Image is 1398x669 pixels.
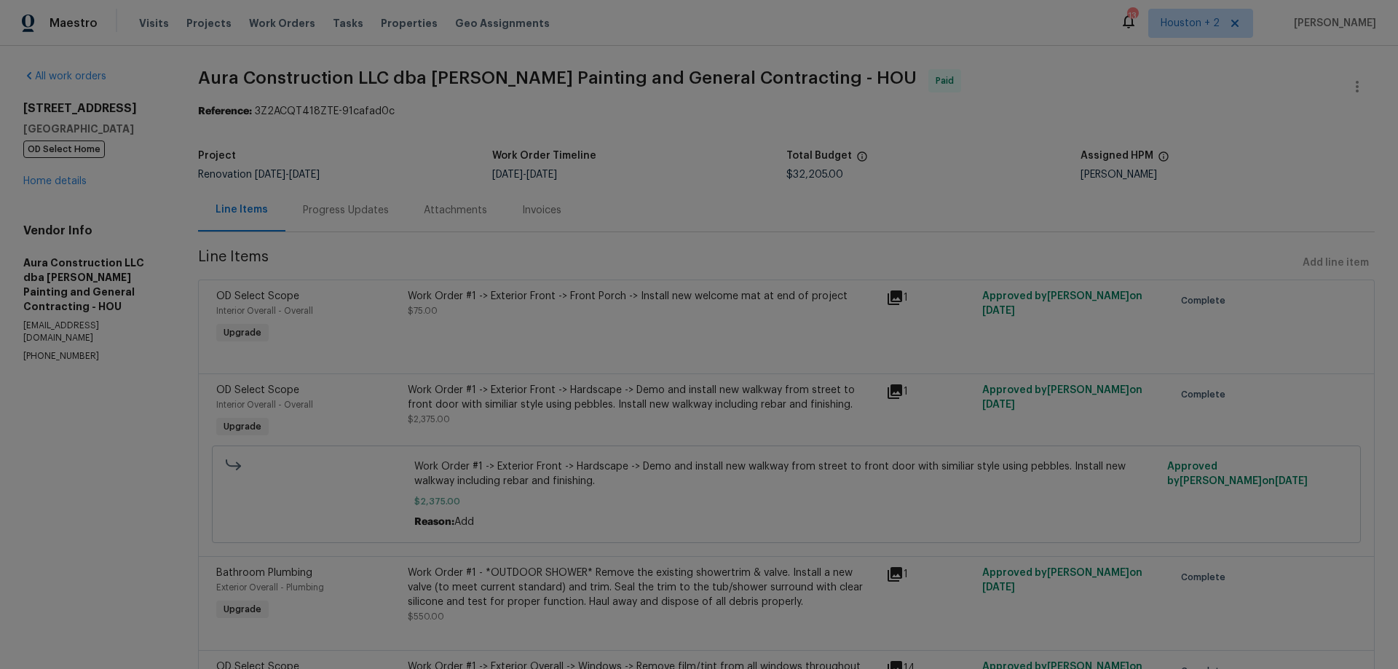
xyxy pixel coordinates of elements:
[936,74,960,88] span: Paid
[982,291,1142,316] span: Approved by [PERSON_NAME] on
[408,612,444,621] span: $550.00
[886,289,974,306] div: 1
[1127,9,1137,23] div: 13
[492,151,596,161] h5: Work Order Timeline
[255,170,320,180] span: -
[198,106,252,116] b: Reference:
[886,566,974,583] div: 1
[50,16,98,31] span: Maestro
[216,306,313,315] span: Interior Overall - Overall
[1158,151,1169,170] span: The hpm assigned to this work order.
[333,18,363,28] span: Tasks
[216,202,268,217] div: Line Items
[381,16,438,31] span: Properties
[186,16,232,31] span: Projects
[1161,16,1220,31] span: Houston + 2
[1081,170,1375,180] div: [PERSON_NAME]
[455,16,550,31] span: Geo Assignments
[408,566,878,609] div: Work Order #1 - *OUTDOOR SHOWER* Remove the existing showertrim & valve. Install a new valve (to ...
[216,291,299,301] span: OD Select Scope
[982,400,1015,410] span: [DATE]
[216,568,312,578] span: Bathroom Plumbing
[786,151,852,161] h5: Total Budget
[23,320,163,344] p: [EMAIL_ADDRESS][DOMAIN_NAME]
[198,250,1297,277] span: Line Items
[856,151,868,170] span: The total cost of line items that have been proposed by Opendoor. This sum includes line items th...
[522,203,561,218] div: Invoices
[198,69,917,87] span: Aura Construction LLC dba [PERSON_NAME] Painting and General Contracting - HOU
[303,203,389,218] div: Progress Updates
[492,170,557,180] span: -
[1181,570,1231,585] span: Complete
[408,383,878,412] div: Work Order #1 -> Exterior Front -> Hardscape -> Demo and install new walkway from street to front...
[408,415,450,424] span: $2,375.00
[414,517,454,527] span: Reason:
[23,101,163,116] h2: [STREET_ADDRESS]
[198,104,1375,119] div: 3Z2ACQT418ZTE-91cafad0c
[23,223,163,238] h4: Vendor Info
[218,325,267,340] span: Upgrade
[414,494,1159,509] span: $2,375.00
[408,289,878,304] div: Work Order #1 -> Exterior Front -> Front Porch -> Install new welcome mat at end of project
[982,306,1015,316] span: [DATE]
[218,602,267,617] span: Upgrade
[23,122,163,136] h5: [GEOGRAPHIC_DATA]
[216,583,324,592] span: Exterior Overall - Plumbing
[218,419,267,434] span: Upgrade
[786,170,843,180] span: $32,205.00
[414,459,1159,488] span: Work Order #1 -> Exterior Front -> Hardscape -> Demo and install new walkway from street to front...
[1288,16,1376,31] span: [PERSON_NAME]
[1081,151,1153,161] h5: Assigned HPM
[982,385,1142,410] span: Approved by [PERSON_NAME] on
[1181,293,1231,308] span: Complete
[1181,387,1231,402] span: Complete
[23,176,87,186] a: Home details
[216,400,313,409] span: Interior Overall - Overall
[1167,462,1308,486] span: Approved by [PERSON_NAME] on
[249,16,315,31] span: Work Orders
[526,170,557,180] span: [DATE]
[216,385,299,395] span: OD Select Scope
[23,71,106,82] a: All work orders
[492,170,523,180] span: [DATE]
[289,170,320,180] span: [DATE]
[408,306,438,315] span: $75.00
[23,350,163,363] p: [PHONE_NUMBER]
[1275,476,1308,486] span: [DATE]
[886,383,974,400] div: 1
[255,170,285,180] span: [DATE]
[982,568,1142,593] span: Approved by [PERSON_NAME] on
[982,582,1015,593] span: [DATE]
[198,151,236,161] h5: Project
[198,170,320,180] span: Renovation
[23,140,105,158] span: OD Select Home
[139,16,169,31] span: Visits
[23,256,163,314] h5: Aura Construction LLC dba [PERSON_NAME] Painting and General Contracting - HOU
[424,203,487,218] div: Attachments
[454,517,474,527] span: Add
